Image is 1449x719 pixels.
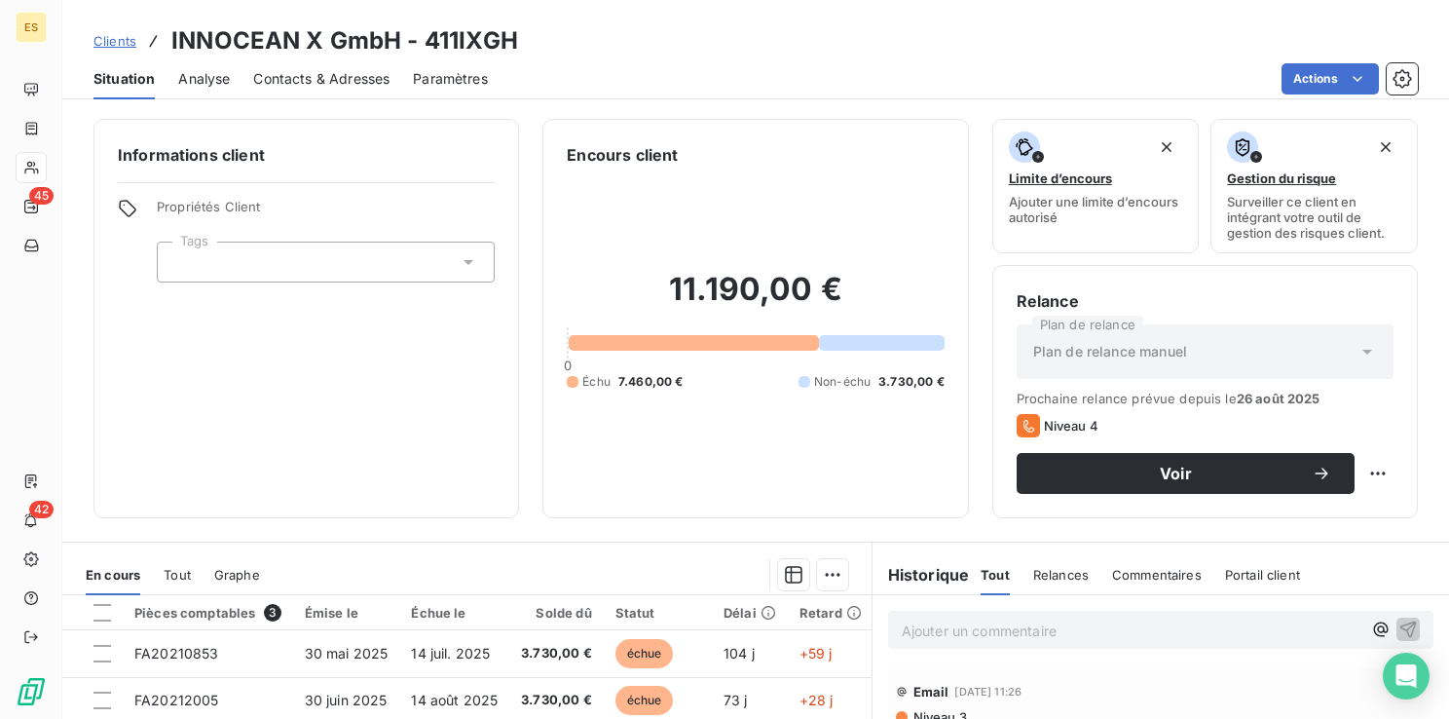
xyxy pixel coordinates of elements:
span: Échu [582,373,611,391]
span: Commentaires [1112,567,1202,583]
div: Échue le [411,605,498,621]
span: 73 j [724,692,748,708]
span: Surveiller ce client en intégrant votre outil de gestion des risques client. [1227,194,1401,241]
span: 30 mai 2025 [305,645,389,662]
span: En cours [86,567,140,583]
div: Délai [724,605,776,621]
div: ES [16,12,47,43]
span: Gestion du risque [1227,170,1336,186]
span: Analyse [178,69,230,89]
span: 42 [29,501,54,518]
span: Prochaine relance prévue depuis le [1017,391,1393,406]
div: Solde dû [521,605,592,621]
button: Gestion du risqueSurveiller ce client en intégrant votre outil de gestion des risques client. [1210,119,1418,253]
h6: Encours client [567,143,678,167]
span: 3 [264,604,281,622]
span: 14 août 2025 [411,692,498,708]
span: Relances [1033,567,1089,583]
span: +59 j [799,645,833,662]
div: Statut [615,605,700,621]
span: Graphe [214,567,260,583]
span: Propriétés Client [157,199,495,226]
input: Ajouter une valeur [173,253,189,271]
span: 7.460,00 € [618,373,684,391]
span: Tout [981,567,1010,583]
h6: Informations client [118,143,495,167]
button: Limite d’encoursAjouter une limite d’encours autorisé [992,119,1200,253]
div: Pièces comptables [134,604,281,622]
span: Paramètres [413,69,488,89]
span: 45 [29,187,54,205]
h6: Historique [873,563,970,587]
span: Tout [164,567,191,583]
div: Open Intercom Messenger [1383,653,1430,700]
span: FA20212005 [134,692,219,708]
h6: Relance [1017,289,1393,313]
span: Limite d’encours [1009,170,1112,186]
span: échue [615,686,674,715]
span: 0 [564,358,572,373]
span: Plan de relance manuel [1033,342,1187,361]
button: Voir [1017,453,1355,494]
span: 14 juil. 2025 [411,645,490,662]
h2: 11.190,00 € [567,270,944,328]
span: 3.730,00 € [521,644,592,663]
span: Portail client [1225,567,1300,583]
span: Situation [93,69,155,89]
span: Clients [93,33,136,49]
span: FA20210853 [134,645,219,662]
span: Email [913,684,949,700]
span: Niveau 4 [1044,418,1098,434]
span: Non-échu [814,373,871,391]
span: échue [615,639,674,668]
h3: INNOCEAN X GmbH - 411IXGH [171,23,518,58]
img: Logo LeanPay [16,676,47,707]
span: 30 juin 2025 [305,692,388,708]
span: 104 j [724,645,755,662]
span: 3.730,00 € [878,373,945,391]
button: Actions [1282,63,1379,95]
span: Ajouter une limite d’encours autorisé [1009,194,1183,225]
span: [DATE] 11:26 [954,686,1022,698]
span: Voir [1040,466,1312,481]
a: Clients [93,31,136,51]
div: Retard [799,605,862,621]
span: +28 j [799,692,834,708]
span: 3.730,00 € [521,691,592,710]
span: Contacts & Adresses [253,69,390,89]
span: 26 août 2025 [1237,391,1320,406]
div: Émise le [305,605,389,621]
